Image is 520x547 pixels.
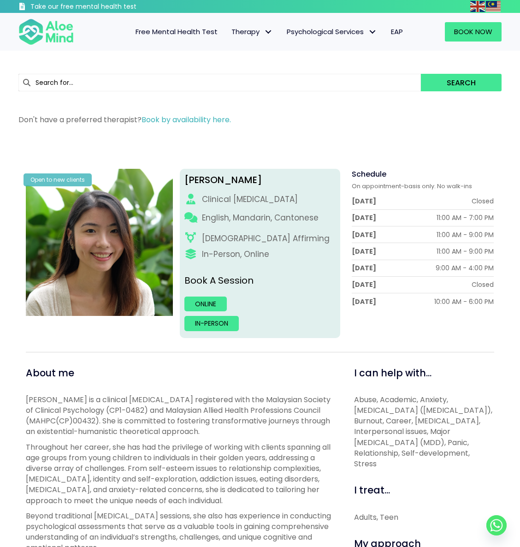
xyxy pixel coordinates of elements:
[352,247,376,256] div: [DATE]
[26,366,74,380] span: About me
[437,213,494,222] div: 11:00 AM - 7:00 PM
[486,1,502,12] a: Malay
[18,2,168,13] a: Take our free mental health test
[354,394,492,469] span: Abuse, Academic, Anxiety, [MEDICAL_DATA] ([MEDICAL_DATA]), Burnout, Career, [MEDICAL_DATA], Inter...
[454,27,492,36] span: Book Now
[437,247,494,256] div: 11:00 AM - 9:00 PM
[354,512,494,523] div: Adults, Teen
[136,27,218,36] span: Free Mental Health Test
[352,230,376,239] div: [DATE]
[129,22,225,42] a: Free Mental Health Test
[472,196,494,206] div: Closed
[202,249,269,260] div: In-Person, Online
[352,169,386,179] span: Schedule
[434,297,494,306] div: 10:00 AM - 6:00 PM
[18,18,74,46] img: Aloe mind Logo
[202,194,298,205] div: Clinical [MEDICAL_DATA]
[384,22,410,42] a: EAP
[26,442,333,506] p: Throughout her career, she has had the privilege of working with clients spanning all age groups ...
[184,297,227,311] a: Online
[30,2,168,12] h3: Take our free mental health test
[391,27,403,36] span: EAP
[470,1,486,12] a: English
[352,297,376,306] div: [DATE]
[354,366,431,380] span: I can help with...
[354,483,390,497] span: I treat...
[352,196,376,206] div: [DATE]
[83,22,410,42] nav: Menu
[26,169,172,315] img: Peggy Clin Psych
[231,27,273,36] span: Therapy
[421,74,502,91] button: Search
[184,274,336,287] p: Book A Session
[24,173,92,186] div: Open to new clients
[26,394,333,437] p: [PERSON_NAME] is a clinical [MEDICAL_DATA] registered with the Malaysian Society of Clinical Psyc...
[280,22,384,42] a: Psychological ServicesPsychological Services: submenu
[352,213,376,222] div: [DATE]
[352,182,472,190] span: On appointment-basis only. No walk-ins
[352,280,376,289] div: [DATE]
[225,22,280,42] a: TherapyTherapy: submenu
[18,74,421,91] input: Search for...
[202,212,319,224] p: English, Mandarin, Cantonese
[486,515,507,535] a: Whatsapp
[486,1,501,12] img: ms
[142,114,231,125] a: Book by availability here.
[287,27,377,36] span: Psychological Services
[470,1,485,12] img: en
[436,263,494,273] div: 9:00 AM - 4:00 PM
[352,263,376,273] div: [DATE]
[184,316,239,331] a: In-person
[202,233,330,244] div: [DEMOGRAPHIC_DATA] Affirming
[18,114,502,125] p: Don't have a preferred therapist?
[184,173,336,187] div: [PERSON_NAME]
[366,25,379,39] span: Psychological Services: submenu
[445,22,502,42] a: Book Now
[262,25,275,39] span: Therapy: submenu
[437,230,494,239] div: 11:00 AM - 9:00 PM
[472,280,494,289] div: Closed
